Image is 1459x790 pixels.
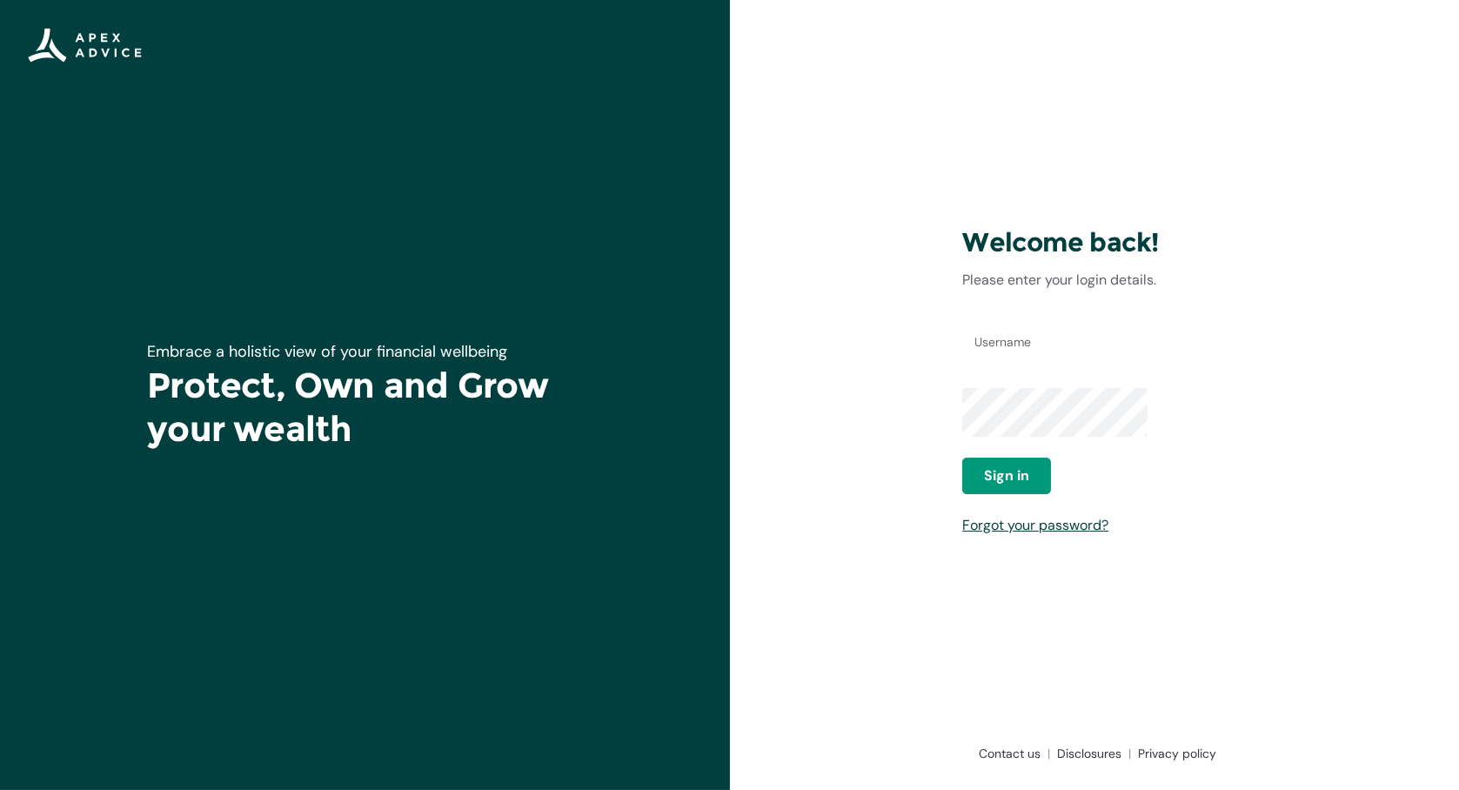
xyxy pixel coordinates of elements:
[147,364,582,451] h1: Protect, Own and Grow your wealth
[147,341,507,362] span: Embrace a holistic view of your financial wellbeing
[962,318,1147,367] input: Username
[962,458,1051,494] button: Sign in
[1131,745,1216,762] a: Privacy policy
[962,226,1226,259] h3: Welcome back!
[962,270,1226,291] p: Please enter your login details.
[962,516,1108,534] a: Forgot your password?
[972,745,1050,762] a: Contact us
[1050,745,1131,762] a: Disclosures
[984,465,1029,486] span: Sign in
[28,28,142,63] img: Apex Advice Group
